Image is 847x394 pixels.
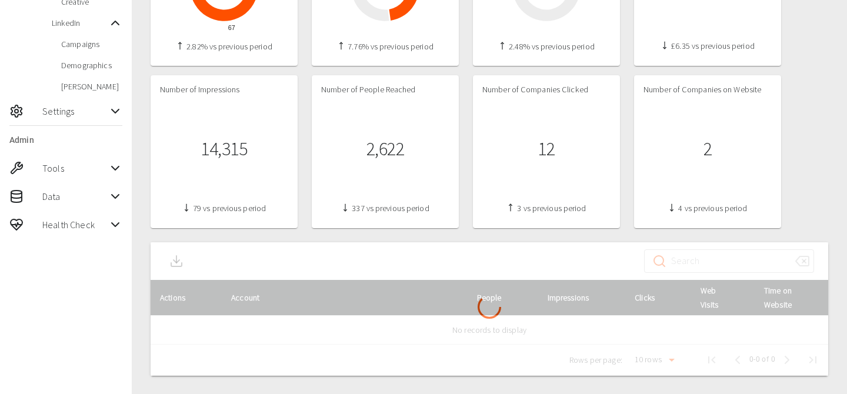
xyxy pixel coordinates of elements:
h4: 2.82% vs previous period [160,42,288,52]
tspan: 67 [228,25,235,32]
span: Data [42,189,108,203]
h1: 12 [538,138,555,160]
span: Campaigns [61,38,122,50]
span: [PERSON_NAME] [61,81,122,92]
h4: 7.76% vs previous period [321,42,449,52]
h4: Number of Impressions [160,85,288,95]
h4: 2.48% vs previous period [482,42,611,52]
span: Tools [42,161,108,175]
h4: Number of Companies on Website [643,85,772,95]
h4: 337 vs previous period [321,203,449,214]
h1: 2,622 [366,138,405,160]
h4: £6.35 vs previous period [643,41,772,52]
h4: Number of Companies Clicked [482,85,611,95]
span: Health Check [42,218,108,232]
h4: 79 vs previous period [160,203,288,214]
h4: 4 vs previous period [643,203,772,214]
h1: 2 [703,138,712,160]
span: Demographics [61,59,122,71]
span: Settings [42,104,108,118]
h1: 14,315 [201,138,247,160]
span: LinkedIn [52,17,108,29]
h4: 3 vs previous period [482,203,611,214]
h4: Number of People Reached [321,85,449,95]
